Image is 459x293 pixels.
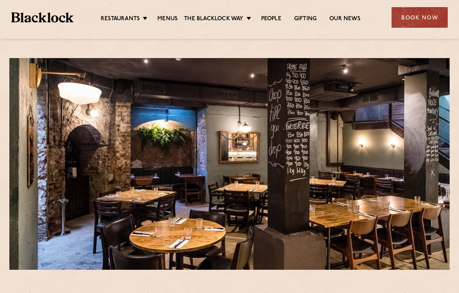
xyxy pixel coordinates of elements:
[392,7,448,28] div: Book Now
[101,15,140,24] a: Restaurants
[261,15,281,24] a: People
[329,15,360,24] a: Our News
[11,12,73,23] img: BL_Textured_Logo-footer-cropped.svg
[157,15,178,24] a: Menus
[184,15,243,24] a: The Blacklock Way
[294,15,317,24] a: Gifting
